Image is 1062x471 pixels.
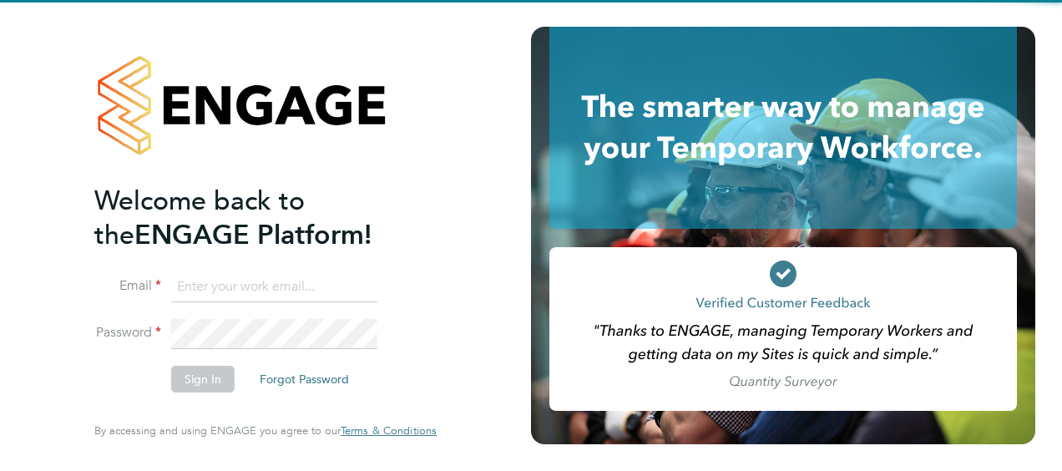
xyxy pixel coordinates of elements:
input: Enter your work email... [171,272,377,302]
a: Terms & Conditions [341,424,437,438]
h2: ENGAGE Platform! [94,184,420,252]
button: Forgot Password [246,366,362,392]
span: Welcome back to the [94,185,305,251]
label: Password [94,324,161,342]
span: By accessing and using ENGAGE you agree to our [94,423,437,438]
button: Sign In [171,366,235,392]
span: Terms & Conditions [341,423,437,438]
label: Email [94,277,161,295]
